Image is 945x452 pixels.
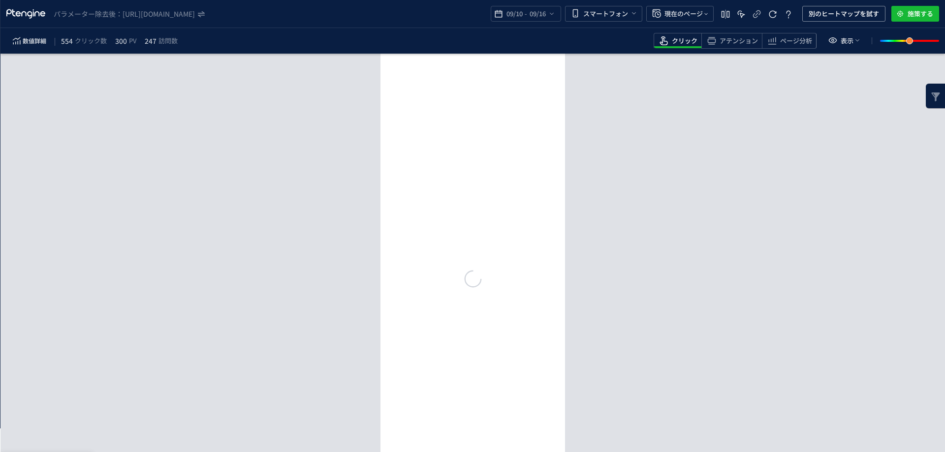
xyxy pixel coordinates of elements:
[891,6,939,22] button: 施策する
[123,9,196,19] i: https://etvos.com/shop/g/gCQ20634-000/*
[908,6,933,22] span: 施策する
[841,33,853,49] span: 表示
[75,35,107,47] span: クリック数
[145,35,157,47] span: 247
[780,36,812,46] span: ページ分析
[809,6,879,22] span: 別のヒートマップを試す
[158,35,178,47] span: 訪問数
[583,6,628,22] span: スマートフォン
[115,35,127,47] span: 300
[525,4,527,24] span: -
[61,35,73,47] span: 554
[802,6,885,22] button: 別のヒートマップを試す
[0,28,945,54] div: heatmap-toolbar
[6,33,51,49] button: 数値詳細
[54,9,123,19] span: パラメーター除去後：
[129,35,136,47] span: PV
[504,4,525,24] span: 09/10
[720,36,758,46] span: アテンション
[880,32,939,50] div: slider between 0 and 200
[646,6,714,22] button: 現在のページ
[664,6,703,22] span: 現在のページ
[565,6,642,22] button: スマートフォン
[527,4,547,24] span: 09/16
[820,33,868,49] button: 表示
[23,35,46,47] span: 数値詳細
[672,36,697,46] span: クリック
